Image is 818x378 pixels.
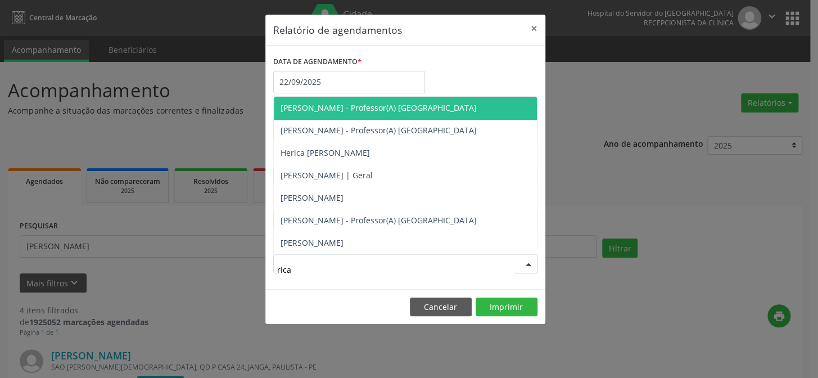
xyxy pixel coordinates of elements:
[281,237,344,248] span: [PERSON_NAME]
[273,22,402,37] h5: Relatório de agendamentos
[273,71,425,93] input: Selecione uma data ou intervalo
[281,102,477,113] span: [PERSON_NAME] - Professor(A) [GEOGRAPHIC_DATA]
[281,125,477,136] span: [PERSON_NAME] - Professor(A) [GEOGRAPHIC_DATA]
[273,53,361,71] label: DATA DE AGENDAMENTO
[410,298,472,317] button: Cancelar
[281,192,344,203] span: [PERSON_NAME]
[277,258,514,281] input: Selecione um profissional
[476,298,537,317] button: Imprimir
[523,15,545,42] button: Close
[281,170,373,181] span: [PERSON_NAME] | Geral
[281,147,370,158] span: Herica [PERSON_NAME]
[281,215,477,226] span: [PERSON_NAME] - Professor(A) [GEOGRAPHIC_DATA]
